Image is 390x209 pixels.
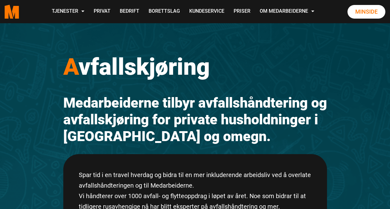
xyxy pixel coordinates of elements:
a: Borettslag [144,1,185,23]
a: Priser [229,1,255,23]
span: A [63,53,78,80]
a: Minside [347,5,385,19]
a: Privat [89,1,115,23]
a: Tjenester [47,1,89,23]
a: Kundeservice [185,1,229,23]
h1: vfallskjøring [63,53,327,81]
a: Bedrift [115,1,144,23]
h2: Medarbeiderne tilbyr avfallshåndtering og avfallskjøring for private husholdninger i [GEOGRAPHIC_... [63,95,327,145]
a: Om Medarbeiderne [255,1,319,23]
